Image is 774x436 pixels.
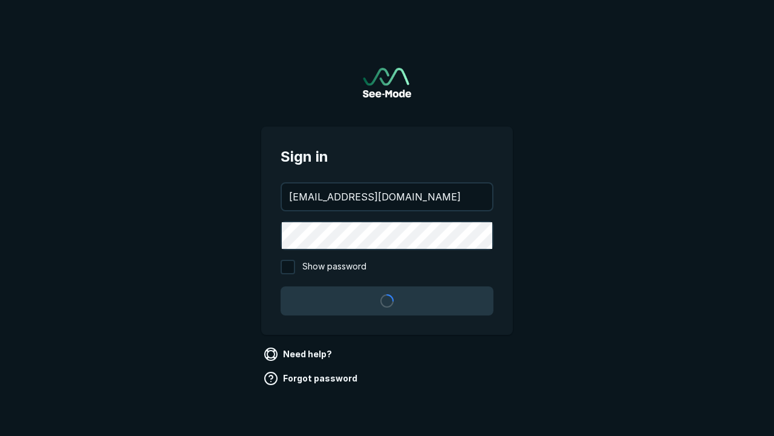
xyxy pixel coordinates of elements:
span: Show password [302,260,366,274]
a: Go to sign in [363,68,411,97]
img: See-Mode Logo [363,68,411,97]
input: your@email.com [282,183,492,210]
a: Forgot password [261,369,362,388]
a: Need help? [261,345,337,364]
span: Sign in [281,146,493,168]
